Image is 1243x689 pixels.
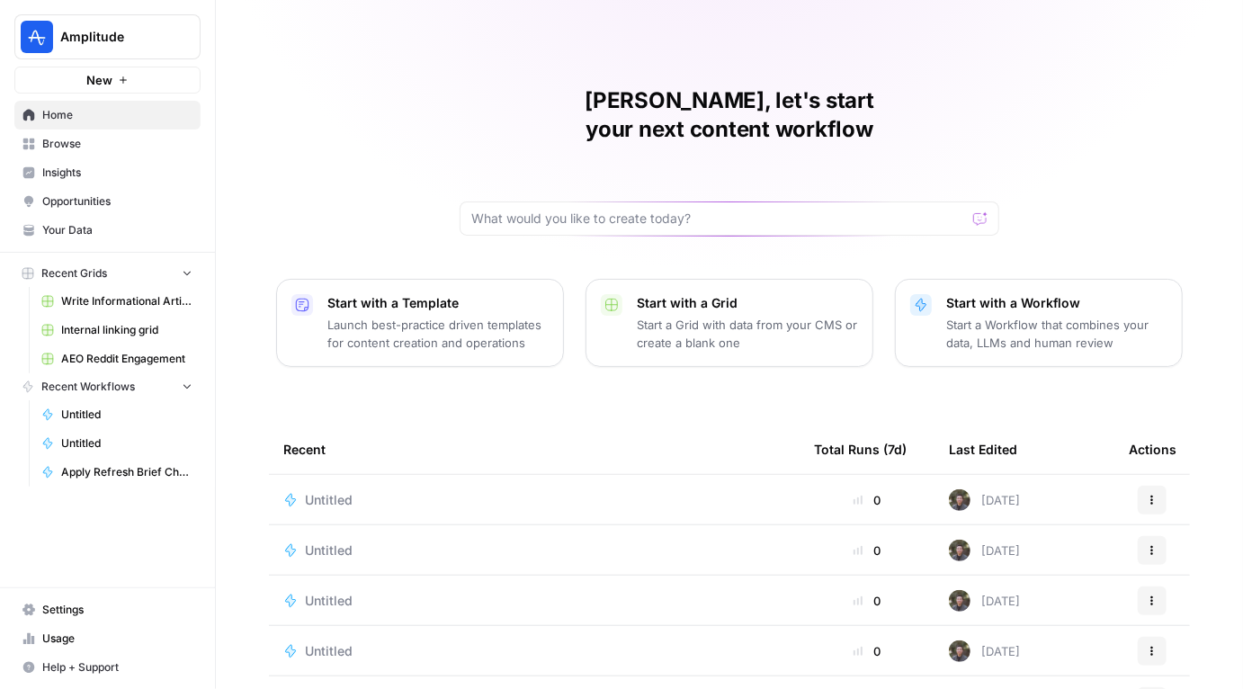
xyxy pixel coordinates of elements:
a: Untitled [33,400,201,429]
span: Recent Workflows [41,379,135,395]
span: Untitled [305,491,353,509]
a: Your Data [14,216,201,245]
button: Recent Grids [14,260,201,287]
span: New [86,71,112,89]
div: 0 [814,491,920,509]
button: Start with a GridStart a Grid with data from your CMS or create a blank one [586,279,873,367]
span: Settings [42,602,192,618]
div: Recent [283,425,785,474]
div: Actions [1129,425,1176,474]
button: Help + Support [14,653,201,682]
span: Help + Support [42,659,192,676]
span: Your Data [42,222,192,238]
input: What would you like to create today? [471,210,966,228]
button: Workspace: Amplitude [14,14,201,59]
span: Amplitude [60,28,169,46]
a: Settings [14,595,201,624]
span: Untitled [61,407,192,423]
div: 0 [814,642,920,660]
div: [DATE] [949,489,1020,511]
span: Browse [42,136,192,152]
span: Untitled [305,592,353,610]
a: Browse [14,130,201,158]
a: Untitled [33,429,201,458]
span: Insights [42,165,192,181]
span: Usage [42,631,192,647]
span: Untitled [305,541,353,559]
img: maow1e9ocotky9esmvpk8ol9rk58 [949,489,970,511]
span: Write Informational Article [61,293,192,309]
span: Recent Grids [41,265,107,282]
p: Start a Grid with data from your CMS or create a blank one [637,316,858,352]
img: maow1e9ocotky9esmvpk8ol9rk58 [949,640,970,662]
a: AEO Reddit Engagement [33,344,201,373]
div: 0 [814,592,920,610]
img: maow1e9ocotky9esmvpk8ol9rk58 [949,540,970,561]
span: Untitled [305,642,353,660]
p: Start with a Template [327,294,549,312]
a: Untitled [283,541,785,559]
a: Write Informational Article [33,287,201,316]
p: Launch best-practice driven templates for content creation and operations [327,316,549,352]
p: Start with a Grid [637,294,858,312]
div: [DATE] [949,540,1020,561]
div: 0 [814,541,920,559]
a: Untitled [283,592,785,610]
a: Home [14,101,201,130]
span: Apply Refresh Brief Changes [61,464,192,480]
a: Insights [14,158,201,187]
div: [DATE] [949,590,1020,612]
button: Start with a WorkflowStart a Workflow that combines your data, LLMs and human review [895,279,1183,367]
div: Last Edited [949,425,1017,474]
div: Total Runs (7d) [814,425,907,474]
a: Apply Refresh Brief Changes [33,458,201,487]
span: Home [42,107,192,123]
span: Internal linking grid [61,322,192,338]
h1: [PERSON_NAME], let's start your next content workflow [460,86,999,144]
div: [DATE] [949,640,1020,662]
button: Recent Workflows [14,373,201,400]
a: Internal linking grid [33,316,201,344]
p: Start with a Workflow [946,294,1167,312]
img: maow1e9ocotky9esmvpk8ol9rk58 [949,590,970,612]
a: Opportunities [14,187,201,216]
a: Untitled [283,642,785,660]
button: Start with a TemplateLaunch best-practice driven templates for content creation and operations [276,279,564,367]
span: Opportunities [42,193,192,210]
img: Amplitude Logo [21,21,53,53]
button: New [14,67,201,94]
span: AEO Reddit Engagement [61,351,192,367]
a: Untitled [283,491,785,509]
span: Untitled [61,435,192,452]
a: Usage [14,624,201,653]
p: Start a Workflow that combines your data, LLMs and human review [946,316,1167,352]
